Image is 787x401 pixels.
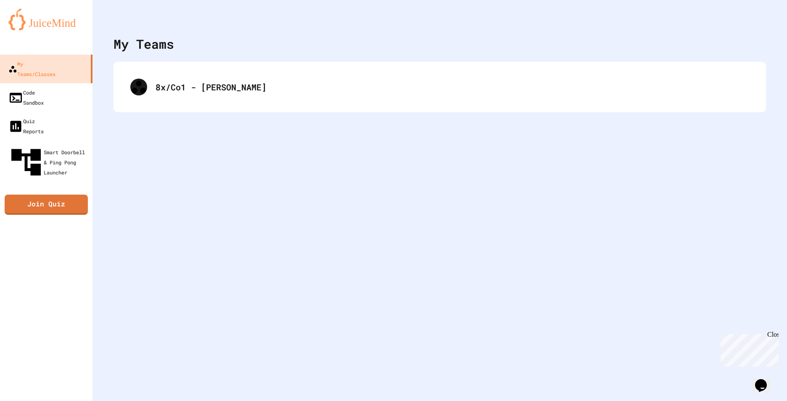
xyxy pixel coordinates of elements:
div: My Teams [114,34,174,53]
div: 8x/Co1 - [PERSON_NAME] [156,81,749,93]
iframe: chat widget [752,367,779,393]
div: Chat with us now!Close [3,3,58,53]
div: Quiz Reports [8,116,44,136]
img: logo-orange.svg [8,8,84,30]
iframe: chat widget [717,331,779,367]
div: My Teams/Classes [8,59,55,79]
div: 8x/Co1 - [PERSON_NAME] [122,70,758,104]
div: Smart Doorbell & Ping Pong Launcher [8,145,89,180]
div: Code Sandbox [8,87,44,108]
a: Join Quiz [5,195,88,215]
